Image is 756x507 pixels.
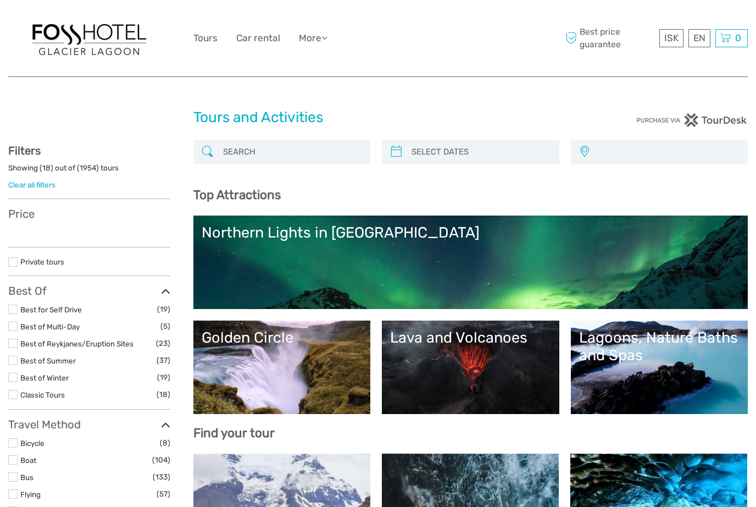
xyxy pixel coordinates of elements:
[20,356,76,365] a: Best of Summer
[236,30,280,46] a: Car rental
[20,305,82,314] a: Best for Self Drive
[636,113,748,127] img: PurchaseViaTourDesk.png
[202,224,740,301] a: Northern Lights in [GEOGRAPHIC_DATA]
[157,488,170,500] span: (57)
[42,163,51,173] label: 18
[579,329,740,406] a: Lagoons, Nature Baths and Spas
[20,439,45,448] a: Bicycle
[20,339,134,348] a: Best of Reykjanes/Eruption Sites
[156,337,170,350] span: (23)
[193,426,275,440] b: Find your tour
[20,490,41,499] a: Flying
[20,456,36,465] a: Boat
[157,371,170,384] span: (19)
[157,303,170,316] span: (19)
[29,19,149,58] img: 1303-6910c56d-1cb8-4c54-b886-5f11292459f5_logo_big.jpg
[20,473,34,482] a: Bus
[157,354,170,367] span: (37)
[80,163,96,173] label: 1954
[152,454,170,466] span: (104)
[160,320,170,333] span: (5)
[193,188,281,202] b: Top Attractions
[202,329,363,406] a: Golden Circle
[20,390,65,399] a: Classic Tours
[390,329,551,346] div: Lava and Volcanoes
[579,329,740,365] div: Lagoons, Nature Baths and Spas
[8,144,41,157] strong: Filters
[8,418,170,431] h3: Travel Method
[563,26,657,50] span: Best price guarantee
[8,180,55,189] a: Clear all filters
[20,373,69,382] a: Best of Winter
[202,224,740,241] div: Northern Lights in [GEOGRAPHIC_DATA]
[153,471,170,483] span: (133)
[299,30,327,46] a: More
[407,142,554,162] input: SELECT DATES
[20,322,80,331] a: Best of Multi-Day
[390,329,551,406] a: Lava and Volcanoes
[8,284,170,297] h3: Best Of
[664,32,679,43] span: ISK
[193,30,218,46] a: Tours
[202,329,363,346] div: Golden Circle
[688,29,710,47] div: EN
[160,437,170,449] span: (8)
[8,207,170,221] h3: Price
[193,109,563,126] h1: Tours and Activities
[219,142,365,162] input: SEARCH
[157,388,170,401] span: (18)
[733,32,743,43] span: 0
[20,257,64,266] a: Private tours
[8,163,170,180] div: Showing ( ) out of ( ) tours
